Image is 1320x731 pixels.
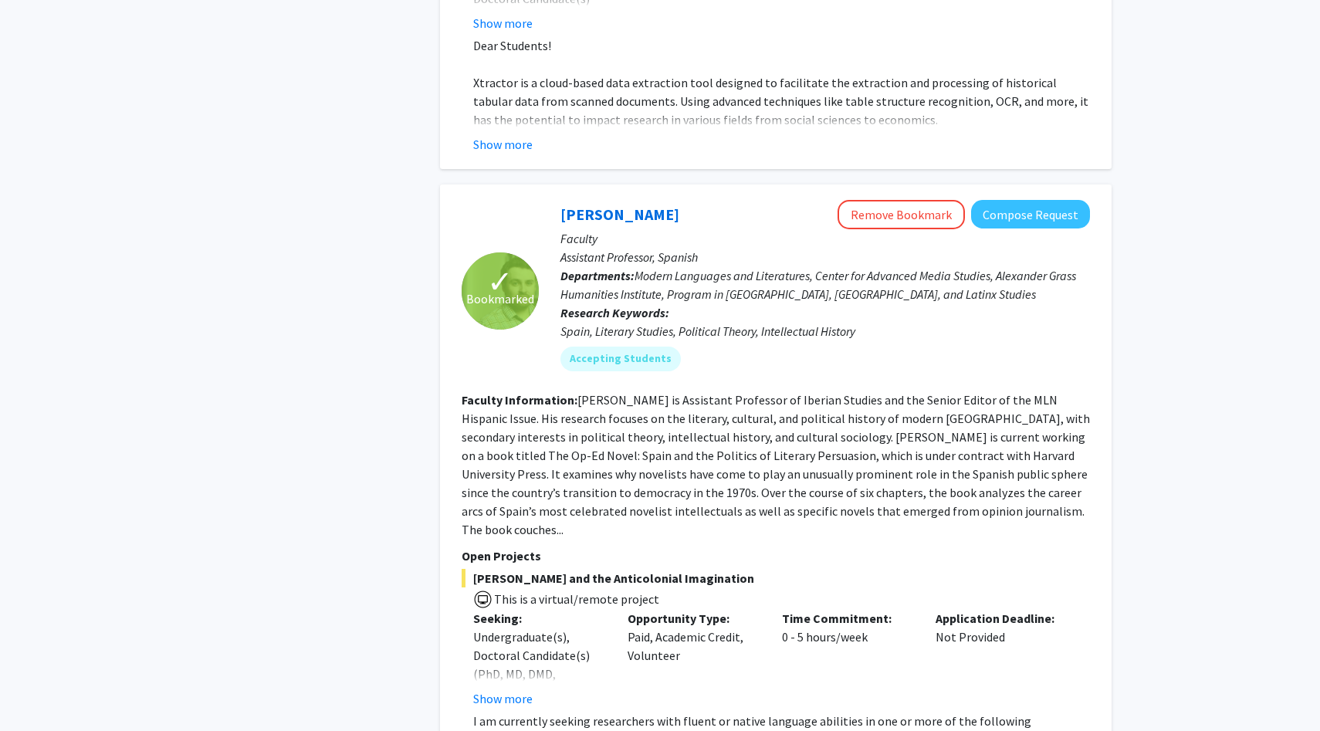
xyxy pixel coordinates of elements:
p: Faculty [560,229,1090,248]
p: Seeking: [473,609,604,628]
span: Bookmarked [466,289,534,308]
div: Spain, Literary Studies, Political Theory, Intellectual History [560,322,1090,340]
div: Undergraduate(s), Doctoral Candidate(s) (PhD, MD, DMD, PharmD, etc.) [473,628,604,702]
div: Not Provided [924,609,1078,708]
p: Assistant Professor, Spanish [560,248,1090,266]
p: Time Commitment: [782,609,913,628]
b: Departments: [560,268,635,283]
button: Show more [473,689,533,708]
button: Show more [473,135,533,154]
b: Faculty Information: [462,392,577,408]
span: Xtractor is a cloud-based data extraction tool designed to facilitate the extraction and processi... [473,75,1088,127]
span: [PERSON_NAME] and the Anticolonial Imagination [462,569,1090,587]
button: Remove Bookmark [838,200,965,229]
div: 0 - 5 hours/week [770,609,925,708]
fg-read-more: [PERSON_NAME] is Assistant Professor of Iberian Studies and the Senior Editor of the MLN Hispanic... [462,392,1090,537]
p: Open Projects [462,547,1090,565]
button: Compose Request to Becquer Seguin [971,200,1090,228]
a: [PERSON_NAME] [560,205,679,224]
iframe: Chat [12,662,66,719]
p: Application Deadline: [936,609,1067,628]
span: ✓ [487,274,513,289]
mat-chip: Accepting Students [560,347,681,371]
div: Paid, Academic Credit, Volunteer [616,609,770,708]
span: Dear Students! [473,38,551,53]
button: Show more [473,14,533,32]
span: Modern Languages and Literatures, Center for Advanced Media Studies, Alexander Grass Humanities I... [560,268,1076,302]
b: Research Keywords: [560,305,669,320]
span: This is a virtual/remote project [492,591,659,607]
p: Opportunity Type: [628,609,759,628]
